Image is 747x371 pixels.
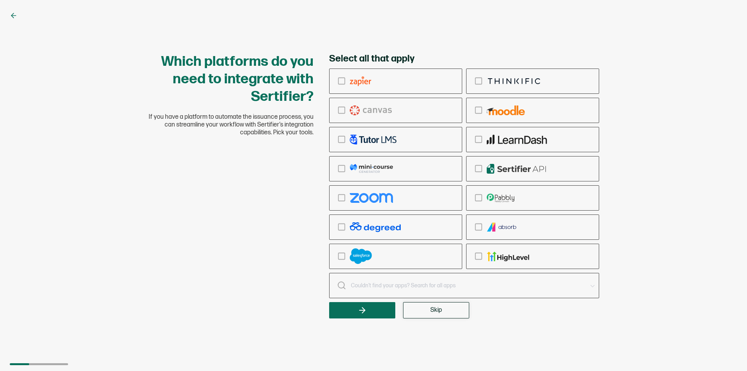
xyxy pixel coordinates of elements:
h1: Which platforms do you need to integrate with Sertifier? [148,53,314,105]
span: Skip [430,307,442,313]
img: gohighlevel [487,251,529,261]
span: Select all that apply [329,53,414,65]
img: zapier [350,76,371,86]
img: absorb [487,222,517,232]
input: Couldn’t find your apps? Search for all apps [329,273,599,298]
button: Skip [403,302,469,318]
img: learndash [487,135,547,144]
img: canvas [350,105,392,115]
img: moodle [487,105,525,115]
img: zoom [350,193,393,203]
img: thinkific [487,76,542,86]
img: mcg [350,164,393,174]
img: tutor [350,135,396,144]
span: If you have a platform to automate the issuance process, you can streamline your workflow with Se... [148,113,314,137]
iframe: Chat Widget [708,334,747,371]
div: checkbox-group [329,69,599,269]
img: api [487,164,546,174]
img: degreed [350,222,401,232]
img: salesforce [350,248,372,264]
img: pabbly [487,193,514,203]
